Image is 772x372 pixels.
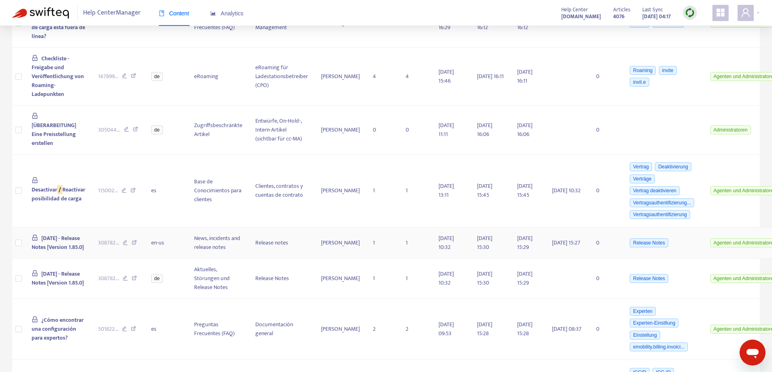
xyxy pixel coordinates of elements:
span: lock [32,316,38,323]
span: [DATE] 10:32 [438,269,454,287]
span: Vertragsauthentifizierung... [630,198,694,207]
span: Einstellung [630,331,660,340]
span: invite [659,66,677,75]
span: de [151,125,163,134]
span: [DATE] 11:11 [438,121,454,139]
span: [DATE] 15:27 [552,238,580,247]
span: Verträge [630,174,654,183]
span: Desactivar Reactivar posibilidad de carga [32,185,85,203]
span: [ÜBERARBEITUNG] Eine Preisstellung erstellen [32,121,76,148]
span: [DATE] 16:06 [517,121,532,139]
span: Administratoren [710,125,751,134]
td: [PERSON_NAME] [314,299,366,360]
span: [DATE] 15:30 [477,269,492,287]
a: [DOMAIN_NAME] [561,12,601,21]
span: lock [32,177,38,183]
span: 115002 ... [98,186,118,195]
span: de [151,72,163,81]
span: lock [32,55,38,61]
span: lock [32,234,38,241]
td: 1 [399,227,432,259]
td: en-us [145,227,188,259]
td: Zugriffsbeschränkte Artikel [188,106,249,155]
span: Roaming [630,66,656,75]
span: [DATE] 10:32 [552,186,581,195]
td: News, incidents and release notes [188,227,249,259]
span: [DATE] 08:37 [552,324,582,334]
td: 0 [590,48,622,106]
span: 305044 ... [98,125,120,134]
span: user [741,8,751,17]
td: 2 [366,299,399,360]
span: Articles [613,5,630,14]
span: [DATE] 13:11 [438,181,454,200]
span: lock [32,113,38,119]
td: [PERSON_NAME] [314,259,366,299]
td: Release Notes [249,259,314,299]
span: Experten [630,307,656,316]
span: Content [159,10,189,17]
span: [DATE] 15:28 [477,320,492,338]
td: [PERSON_NAME] [314,106,366,155]
span: [DATE] 15:28 [517,320,532,338]
span: Vertrag deaktivieren [630,186,680,195]
span: [DATE] 16:11 [517,67,532,85]
td: 4 [366,48,399,106]
td: Base de Conocimientos para clientes [188,155,249,228]
td: [PERSON_NAME] [314,48,366,106]
td: Clientes, contratos y cuentas de contrato [249,155,314,228]
td: Release notes [249,227,314,259]
span: [DATE] 16:11 [477,72,504,81]
td: 4 [399,48,432,106]
td: 1 [399,155,432,228]
td: 0 [366,106,399,155]
img: sync.dc5367851b00ba804db3.png [685,8,695,18]
td: 1 [399,259,432,299]
sqkw: / [57,185,62,194]
span: Checkliste - Freigabe und Veröffentlichung von Roaming-Ladepunkten [32,54,84,99]
span: [DATE] - Release Notes [Version 1.85.0] [32,234,84,252]
span: book [159,11,165,16]
span: [DATE] 09:53 [438,320,454,338]
span: [DATE] 16:06 [477,121,492,139]
span: [DATE] 15:46 [438,67,454,85]
span: invit.e [630,78,649,87]
span: de [151,274,163,283]
span: ¿Cómo encontrar una configuración para expertos? [32,315,83,342]
span: [DATE] 15:29 [517,269,532,287]
td: Documentación general [249,299,314,360]
td: 0 [590,155,622,228]
td: 1 [366,227,399,259]
td: 1 [366,259,399,299]
td: 0 [590,106,622,155]
span: [DATE] - Release Notes [Version 1.85.0] [32,269,84,287]
span: [DATE] 15:30 [477,234,492,252]
span: 308782 ... [98,238,119,247]
strong: 4076 [613,12,624,21]
span: [DATE] 15:45 [477,181,492,200]
span: Vertragsauthentifizierung [630,210,690,219]
td: 2 [399,299,432,360]
span: appstore [716,8,725,17]
span: Vertrag [630,162,652,171]
span: Experten-Einstllung [630,319,678,327]
td: 1 [366,155,399,228]
span: area-chart [210,11,216,16]
td: [PERSON_NAME] [314,227,366,259]
td: es [145,299,188,360]
span: Help Center [561,5,588,14]
td: Entwürfe, On-Hold-, Intern-Artikel (sichtbar für cc-MA) [249,106,314,155]
td: Preguntas Frecuentes (FAQ) [188,299,249,360]
td: es [145,155,188,228]
span: [DATE] 15:45 [517,181,532,200]
span: Last Sync [642,5,663,14]
span: 308782 ... [98,274,119,283]
strong: [DATE] 04:17 [642,12,671,21]
td: [PERSON_NAME] [314,155,366,228]
td: eRoaming für Ladestationsbetreiber (CPO) [249,48,314,106]
td: 0 [590,227,622,259]
span: Release Notes [630,238,668,247]
span: emobility.billing.invoici... [630,342,688,351]
span: [DATE] 10:32 [438,234,454,252]
td: eRoaming [188,48,249,106]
